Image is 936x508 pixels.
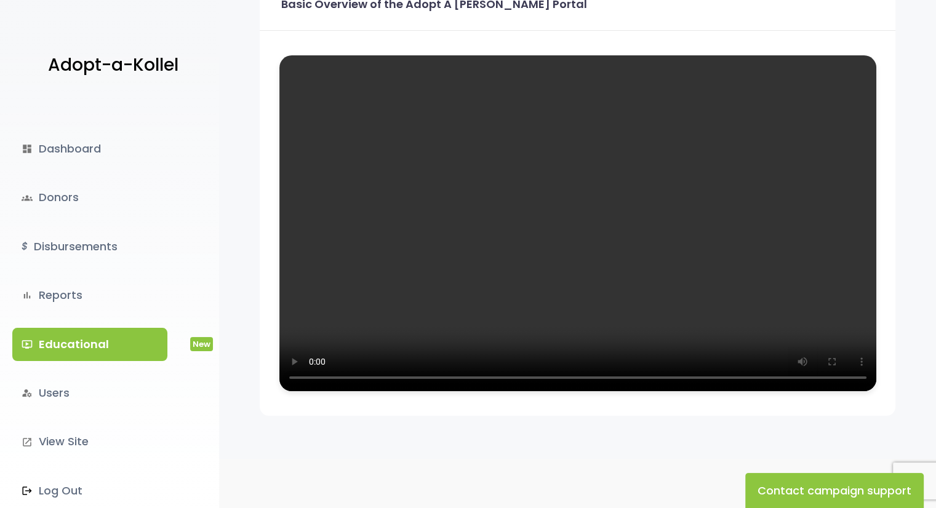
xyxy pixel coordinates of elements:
[22,143,33,154] i: dashboard
[279,55,876,391] video: Your browser does not support the video tag.
[12,230,167,263] a: $Disbursements
[48,50,178,81] p: Adopt-a-Kollel
[22,339,33,350] i: ondemand_video
[12,132,167,165] a: dashboardDashboard
[12,376,167,410] a: manage_accountsUsers
[12,181,167,214] a: groupsDonors
[22,238,28,256] i: $
[190,337,213,351] span: New
[12,425,167,458] a: launchView Site
[12,328,167,361] a: ondemand_videoEducationalNew
[22,437,33,448] i: launch
[22,387,33,399] i: manage_accounts
[42,36,178,95] a: Adopt-a-Kollel
[745,473,924,508] button: Contact campaign support
[12,279,167,312] a: bar_chartReports
[22,290,33,301] i: bar_chart
[12,474,167,507] a: Log Out
[22,192,33,204] span: groups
